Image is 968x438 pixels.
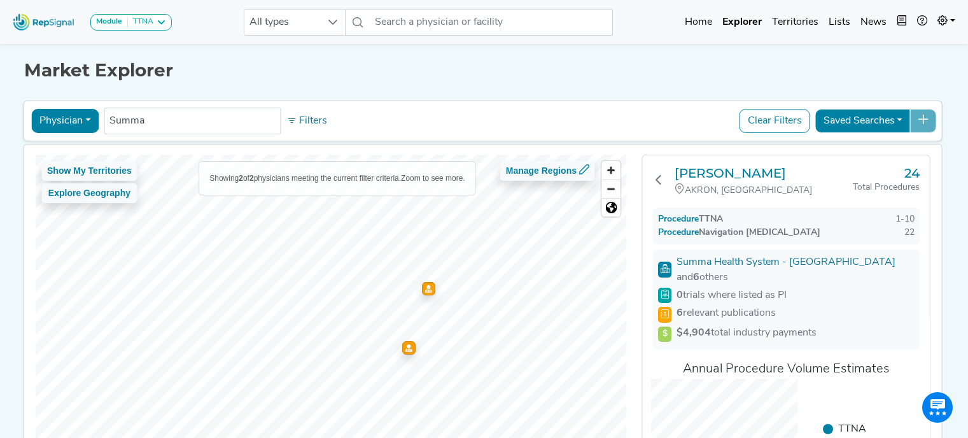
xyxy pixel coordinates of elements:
a: Territories [767,10,824,35]
button: Saved Searches [815,109,911,133]
a: [PERSON_NAME] [675,166,853,181]
b: 2 [249,174,254,183]
button: Zoom out [602,180,621,198]
input: Search a physician or facility [370,9,613,36]
div: Navigation [MEDICAL_DATA] [658,226,820,239]
button: ModuleTTNA [90,14,172,31]
span: Showing of physicians meeting the current filter criteria. [209,174,401,183]
strong: $4,904 [677,328,711,338]
div: TTNA [128,17,153,27]
button: Intel Book [892,10,912,35]
div: 1-10 [895,213,915,226]
button: Show My Territories [41,161,137,181]
span: trials where listed as PI [677,288,787,303]
div: Annual Procedure Volume Estimates [653,360,920,379]
div: 22 [904,226,915,239]
span: Reset zoom [602,199,621,216]
button: Zoom in [602,161,621,180]
b: 2 [239,174,243,183]
div: TTNA [658,213,723,226]
div: Total Procedures [853,181,920,194]
strong: 6 [677,308,683,318]
button: Filters [283,110,330,132]
span: total industry payments [677,328,817,338]
a: Home [680,10,717,35]
strong: Module [96,18,122,25]
a: News [855,10,892,35]
li: TTNA [822,421,922,437]
strong: 6 [693,272,699,283]
h1: Market Explorer [24,60,944,81]
button: Physician [31,109,99,133]
input: Search by region, territory, or state [109,113,275,129]
div: and others [677,270,728,285]
button: Manage Regions [500,161,595,181]
span: Procedure [671,228,699,237]
h3: 24 [853,166,920,181]
div: Map marker [422,282,435,295]
a: Lists [824,10,855,35]
span: All types [244,10,321,35]
span: Zoom to see more. [401,174,465,183]
a: Explorer [717,10,767,35]
button: Clear Filters [740,109,810,133]
button: Explore Geography [41,183,137,203]
button: Reset bearing to north [602,198,621,216]
div: Map marker [402,341,416,355]
strong: 0 [677,290,683,300]
span: relevant publications [677,308,776,318]
span: Procedure [671,215,699,224]
a: Summa Health System - [GEOGRAPHIC_DATA] [677,257,895,267]
div: AKRON, [GEOGRAPHIC_DATA] [675,183,853,197]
